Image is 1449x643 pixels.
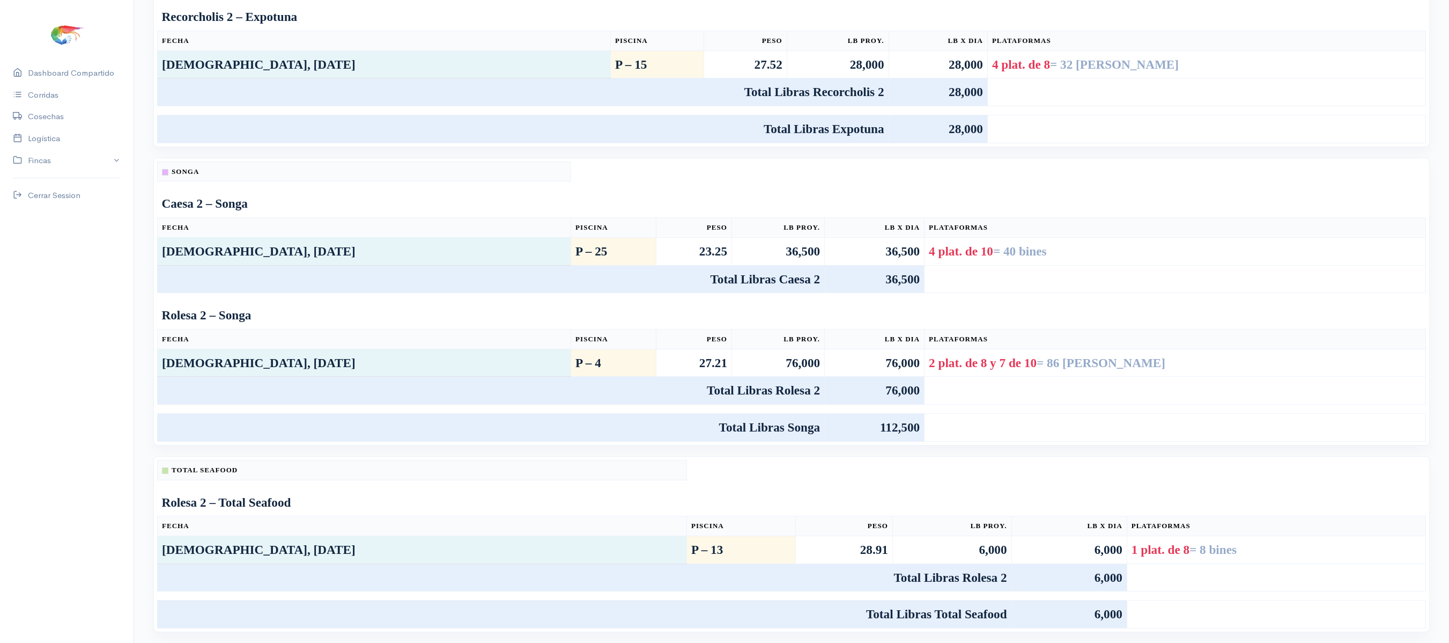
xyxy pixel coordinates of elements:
[158,377,825,405] td: Total Libras Rolesa 2
[1127,516,1425,536] th: Plataformas
[571,237,656,265] td: P – 25
[571,349,656,377] td: P – 4
[1132,540,1421,559] div: 1 plat. de 8
[158,162,571,181] th: Songa
[571,218,656,238] th: Piscina
[158,536,687,564] td: [DEMOGRAPHIC_DATA], [DATE]
[889,78,987,106] td: 28,000
[158,302,1426,329] td: Rolesa 2 – Songa
[158,601,1012,629] td: Total Libras Total Seafood
[656,237,731,265] td: 23.25
[704,31,787,51] th: Peso
[825,218,925,238] th: Lb x Dia
[1037,356,1165,370] span: = 86 [PERSON_NAME]
[158,414,825,442] td: Total Libras Songa
[158,516,687,536] th: Fecha
[158,349,571,377] td: [DEMOGRAPHIC_DATA], [DATE]
[611,31,704,51] th: Piscina
[1189,543,1237,557] span: = 8 bines
[158,50,611,78] td: [DEMOGRAPHIC_DATA], [DATE]
[611,50,704,78] td: P – 15
[158,489,1426,516] td: Rolesa 2 – Total Seafood
[731,349,824,377] td: 76,000
[158,564,1012,591] td: Total Libras Rolesa 2
[158,115,889,143] td: Total Libras Expotuna
[158,3,1426,31] td: Recorcholis 2 – Expotuna
[825,377,925,405] td: 76,000
[656,330,731,349] th: Peso
[704,50,787,78] td: 27.52
[687,536,796,564] td: P – 13
[993,244,1047,258] span: = 40 bines
[158,218,571,238] th: Fecha
[1011,564,1127,591] td: 6,000
[158,78,889,106] td: Total Libras Recorcholis 2
[889,115,987,143] td: 28,000
[731,330,824,349] th: Lb Proy.
[656,218,731,238] th: Peso
[158,265,825,293] td: Total Libras Caesa 2
[825,237,925,265] td: 36,500
[889,50,987,78] td: 28,000
[158,31,611,51] th: Fecha
[825,265,925,293] td: 36,500
[825,414,925,442] td: 112,500
[796,516,893,536] th: Peso
[929,242,1421,261] div: 4 plat. de 10
[787,50,889,78] td: 28,000
[731,218,824,238] th: Lb Proy.
[1050,57,1179,71] span: = 32 [PERSON_NAME]
[825,349,925,377] td: 76,000
[825,330,925,349] th: Lb x Dia
[1011,536,1127,564] td: 6,000
[987,31,1425,51] th: Plataformas
[787,31,889,51] th: Lb Proy.
[992,55,1421,74] div: 4 plat. de 8
[1011,601,1127,629] td: 6,000
[796,536,893,564] td: 28.91
[158,190,1426,217] td: Caesa 2 – Songa
[571,330,656,349] th: Piscina
[1011,516,1127,536] th: Lb x Dia
[892,536,1011,564] td: 6,000
[656,349,731,377] td: 27.21
[929,354,1421,372] div: 2 plat. de 8 y 7 de 10
[158,237,571,265] td: [DEMOGRAPHIC_DATA], [DATE]
[925,218,1426,238] th: Plataformas
[687,516,796,536] th: Piscina
[731,237,824,265] td: 36,500
[158,461,687,480] th: Total Seafood
[889,31,987,51] th: Lb x Dia
[925,330,1426,349] th: Plataformas
[892,516,1011,536] th: Lb Proy.
[158,330,571,349] th: Fecha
